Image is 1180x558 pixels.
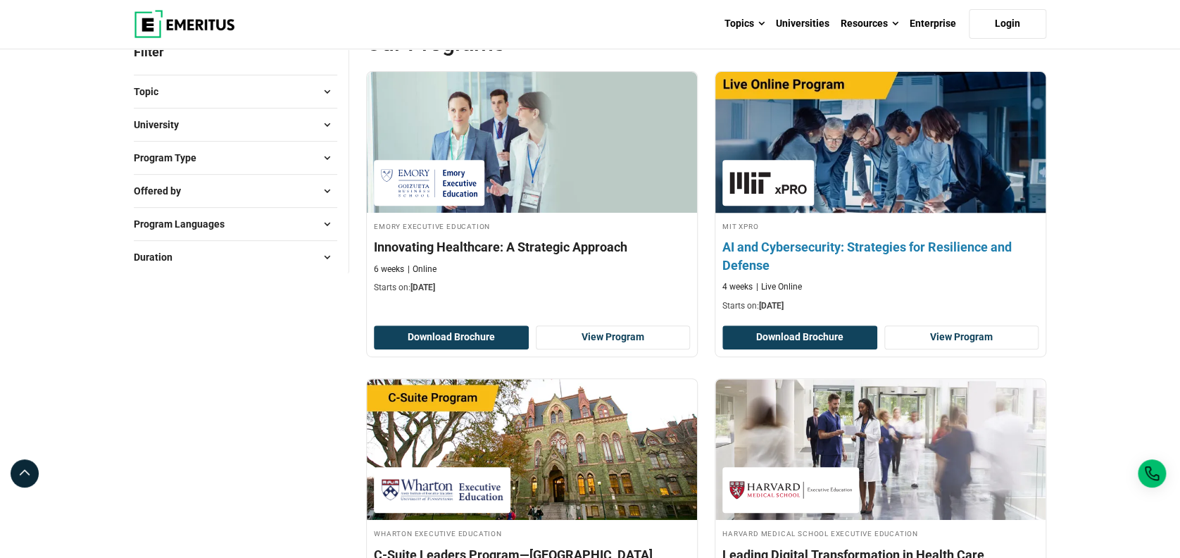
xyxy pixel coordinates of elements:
[374,220,690,232] h4: Emory Executive Education
[729,167,807,199] img: MIT xPRO
[134,29,337,75] p: Filter
[134,216,236,232] span: Program Languages
[699,65,1062,220] img: AI and Cybersecurity: Strategies for Resilience and Defense | Online AI and Machine Learning Course
[134,247,337,268] button: Duration
[381,167,477,199] img: Emory Executive Education
[722,325,877,349] button: Download Brochure
[722,300,1038,312] p: Starts on:
[374,325,529,349] button: Download Brochure
[715,379,1046,520] img: Leading Digital Transformation in Health Care | Online Digital Transformation Course
[367,379,697,520] img: C-Suite Leaders Program—Middle East | Online Leadership Course
[134,150,208,166] span: Program Type
[134,114,337,135] button: University
[722,220,1038,232] h4: MIT xPRO
[134,183,192,199] span: Offered by
[715,72,1046,319] a: AI and Machine Learning Course by MIT xPRO - October 23, 2025 MIT xPRO MIT xPRO AI and Cybersecur...
[374,282,690,294] p: Starts on:
[722,281,753,293] p: 4 weeks
[374,238,690,256] h4: Innovating Healthcare: A Strategic Approach
[367,72,697,302] a: Healthcare Course by Emory Executive Education - October 23, 2025 Emory Executive Education Emory...
[134,147,337,168] button: Program Type
[134,249,184,265] span: Duration
[969,9,1046,39] a: Login
[374,263,404,275] p: 6 weeks
[381,474,503,506] img: Wharton Executive Education
[759,301,784,311] span: [DATE]
[134,84,170,99] span: Topic
[134,81,337,102] button: Topic
[884,325,1039,349] a: View Program
[410,283,435,292] span: [DATE]
[134,180,337,201] button: Offered by
[722,527,1038,539] h4: Harvard Medical School Executive Education
[134,213,337,235] button: Program Languages
[536,325,691,349] a: View Program
[756,281,802,293] p: Live Online
[722,238,1038,273] h4: AI and Cybersecurity: Strategies for Resilience and Defense
[367,72,697,213] img: Innovating Healthcare: A Strategic Approach | Online Healthcare Course
[729,474,852,506] img: Harvard Medical School Executive Education
[408,263,437,275] p: Online
[134,117,190,132] span: University
[374,527,690,539] h4: Wharton Executive Education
